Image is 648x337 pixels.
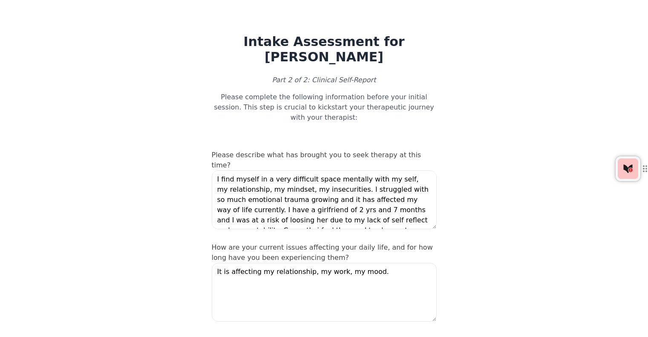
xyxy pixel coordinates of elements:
[212,92,437,123] p: Please complete the following information before your initial session. This step is crucial to ki...
[212,170,437,229] textarea: I find myself in a very difficult space mentally with my self, my relationship, my mindset, my in...
[212,151,421,169] label: Please describe what has brought you to seek therapy at this time?
[212,75,437,85] p: Part 2 of 2: Clinical Self-Report
[212,34,437,65] h1: Intake Assessment for [PERSON_NAME]
[212,243,433,262] label: How are your current issues affecting your daily life, and for how long have you been experiencin...
[212,263,437,322] textarea: It is affecting my relationship, my work, my mood.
